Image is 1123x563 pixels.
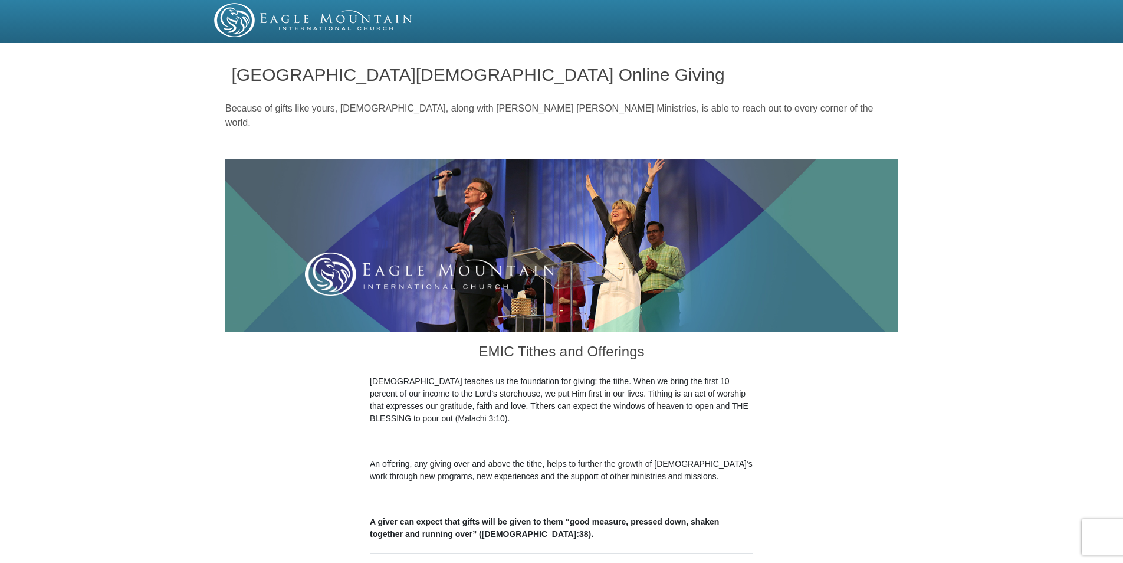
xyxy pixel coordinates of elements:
[370,375,753,425] p: [DEMOGRAPHIC_DATA] teaches us the foundation for giving: the tithe. When we bring the first 10 pe...
[214,3,413,37] img: EMIC
[370,458,753,483] p: An offering, any giving over and above the tithe, helps to further the growth of [DEMOGRAPHIC_DAT...
[232,65,892,84] h1: [GEOGRAPHIC_DATA][DEMOGRAPHIC_DATA] Online Giving
[370,517,719,539] b: A giver can expect that gifts will be given to them “good measure, pressed down, shaken together ...
[225,102,898,130] p: Because of gifts like yours, [DEMOGRAPHIC_DATA], along with [PERSON_NAME] [PERSON_NAME] Ministrie...
[370,332,753,375] h3: EMIC Tithes and Offerings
